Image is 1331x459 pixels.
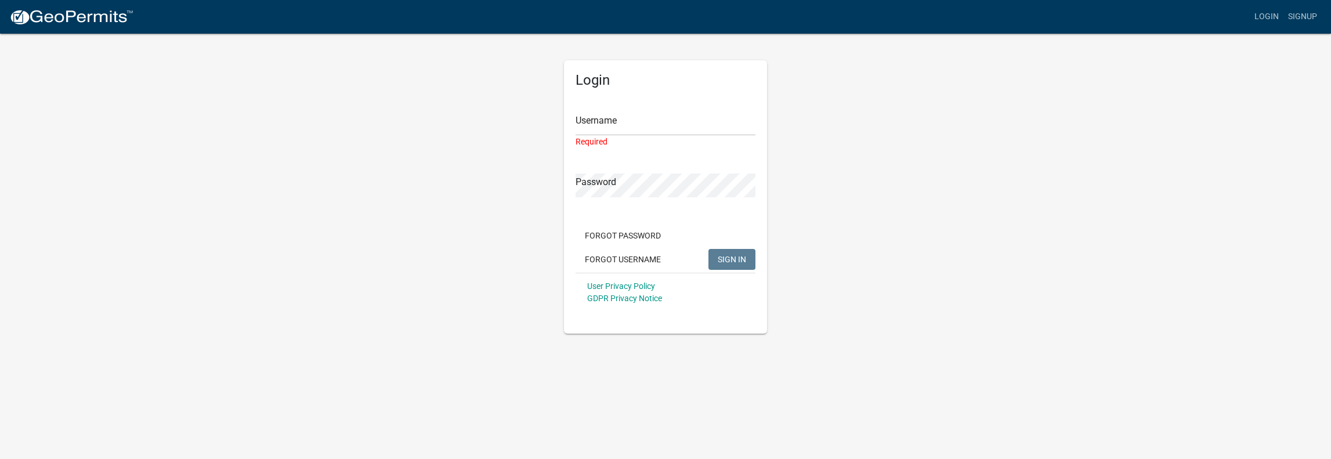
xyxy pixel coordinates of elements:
[576,225,670,246] button: Forgot Password
[1250,6,1283,28] a: Login
[576,249,670,270] button: Forgot Username
[576,72,755,89] h5: Login
[587,294,662,303] a: GDPR Privacy Notice
[1283,6,1322,28] a: Signup
[708,249,755,270] button: SIGN IN
[587,281,655,291] a: User Privacy Policy
[576,136,755,148] div: Required
[718,254,746,263] span: SIGN IN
